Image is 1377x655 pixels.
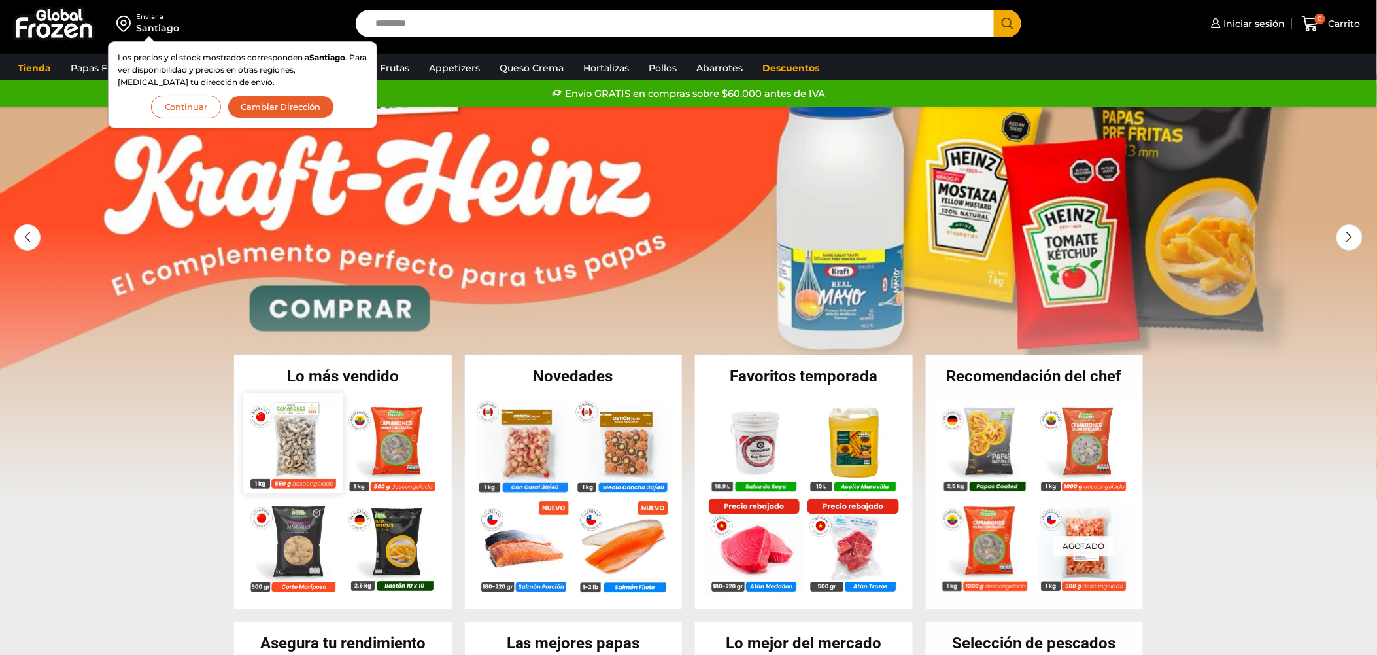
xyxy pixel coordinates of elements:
div: Santiago [136,22,179,35]
strong: Santiago [309,52,345,62]
h2: Asegura tu rendimiento [234,635,452,651]
a: 0 Carrito [1299,9,1364,39]
button: Cambiar Dirección [228,96,335,118]
span: Carrito [1325,17,1361,30]
h2: Selección de pescados [926,635,1144,651]
a: Tienda [11,56,58,80]
button: Continuar [151,96,221,118]
a: Hortalizas [577,56,636,80]
a: Appetizers [422,56,486,80]
div: Enviar a [136,12,179,22]
a: Iniciar sesión [1208,10,1285,37]
p: Los precios y el stock mostrados corresponden a . Para ver disponibilidad y precios en otras regi... [118,51,367,89]
a: Descuentos [756,56,826,80]
h2: Favoritos temporada [695,368,913,384]
h2: Novedades [465,368,683,384]
h2: Recomendación del chef [926,368,1144,384]
h2: Las mejores papas [465,635,683,651]
a: Papas Fritas [64,56,134,80]
span: Iniciar sesión [1221,17,1285,30]
h2: Lo mejor del mercado [695,635,913,651]
a: Pollos [642,56,683,80]
a: Queso Crema [493,56,570,80]
span: 0 [1315,14,1325,24]
img: address-field-icon.svg [116,12,136,35]
h2: Lo más vendido [234,368,452,384]
button: Search button [994,10,1021,37]
a: Abarrotes [690,56,749,80]
p: Agotado [1053,537,1113,557]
